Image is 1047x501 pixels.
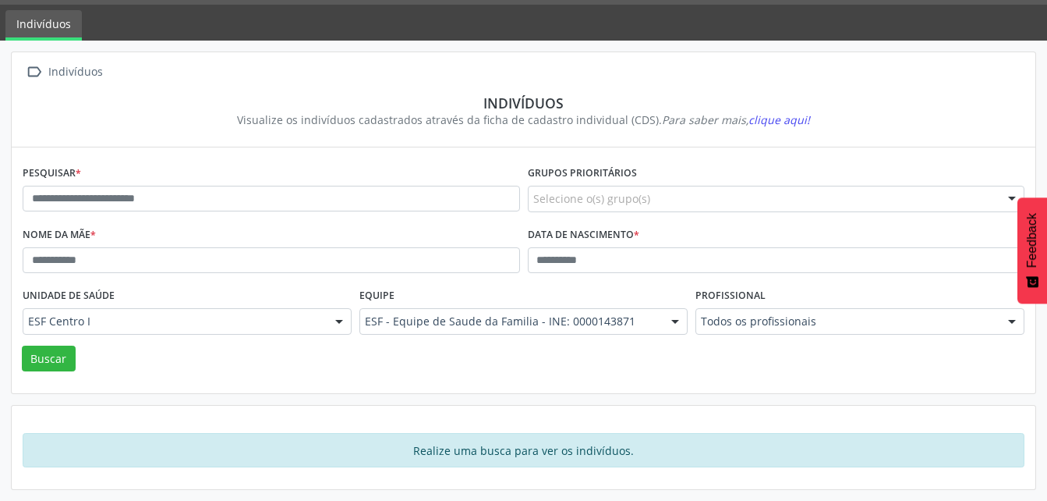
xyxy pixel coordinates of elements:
[28,314,320,329] span: ESF Centro I
[22,346,76,372] button: Buscar
[23,162,81,186] label: Pesquisar
[365,314,656,329] span: ESF - Equipe de Saude da Familia - INE: 0000143871
[45,61,105,83] div: Indivíduos
[23,61,105,83] a:  Indivíduos
[5,10,82,41] a: Indivíduos
[23,61,45,83] i: 
[23,223,96,247] label: Nome da mãe
[1025,213,1039,268] span: Feedback
[23,284,115,308] label: Unidade de saúde
[701,314,992,329] span: Todos os profissionais
[528,162,637,186] label: Grupos prioritários
[528,223,639,247] label: Data de nascimento
[23,433,1024,467] div: Realize uma busca para ver os indivíduos.
[34,94,1013,112] div: Indivíduos
[533,190,650,207] span: Selecione o(s) grupo(s)
[359,284,394,308] label: Equipe
[34,112,1013,128] div: Visualize os indivíduos cadastrados através da ficha de cadastro individual (CDS).
[662,112,810,127] i: Para saber mais,
[748,112,810,127] span: clique aqui!
[695,284,766,308] label: Profissional
[1017,197,1047,304] button: Feedback - Mostrar pesquisa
